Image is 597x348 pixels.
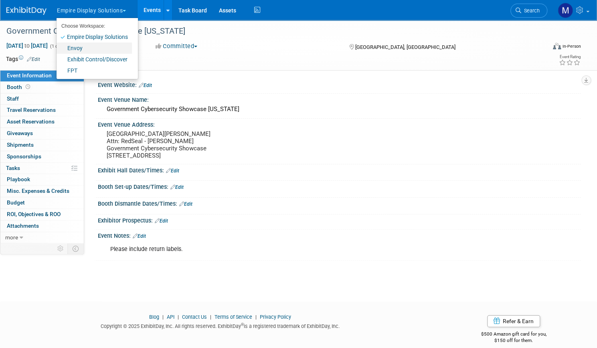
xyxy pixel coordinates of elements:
[208,314,213,320] span: |
[446,326,581,344] div: $500 Amazon gift card for you,
[182,314,207,320] a: Contact Us
[98,214,581,225] div: Exhibitor Prospectus:
[0,186,84,197] a: Misc. Expenses & Credits
[6,55,40,63] td: Tags
[7,118,55,125] span: Asset Reservations
[57,21,132,31] li: Choose Workspace:
[510,4,547,18] a: Search
[104,103,575,115] div: Government Cybersecurity Showcase [US_STATE]
[98,164,581,175] div: Exhibit Hall Dates/Times:
[149,314,159,320] a: Blog
[7,223,39,229] span: Attachments
[553,43,561,49] img: Format-Inperson.png
[98,198,581,208] div: Booth Dismantle Dates/Times:
[23,42,31,49] span: to
[260,314,291,320] a: Privacy Policy
[98,79,581,89] div: Event Website:
[27,57,40,62] a: Edit
[133,233,146,239] a: Edit
[160,314,166,320] span: |
[253,314,259,320] span: |
[521,8,540,14] span: Search
[5,234,18,241] span: more
[0,70,84,81] a: Event Information
[170,184,184,190] a: Edit
[7,211,61,217] span: ROI, Objectives & ROO
[487,315,540,327] a: Refer & Earn
[7,95,19,102] span: Staff
[355,44,455,50] span: [GEOGRAPHIC_DATA], [GEOGRAPHIC_DATA]
[7,153,41,160] span: Sponsorships
[0,82,84,93] a: Booth
[105,241,488,257] div: Please include return labels.
[241,322,244,327] sup: ®
[0,221,84,232] a: Attachments
[6,7,47,15] img: ExhibitDay
[98,119,581,129] div: Event Venue Address:
[179,201,192,207] a: Edit
[153,42,200,51] button: Committed
[98,181,581,191] div: Booth Set-up Dates/Times:
[6,165,20,171] span: Tasks
[0,209,84,220] a: ROI, Objectives & ROO
[167,314,174,320] a: API
[0,151,84,162] a: Sponsorships
[559,55,581,59] div: Event Rating
[7,176,30,182] span: Playbook
[215,314,252,320] a: Terms of Service
[24,84,32,90] span: Booth not reserved yet
[6,42,48,49] span: [DATE] [DATE]
[57,31,132,42] a: Empire Display Solutions
[7,130,33,136] span: Giveaways
[0,197,84,208] a: Budget
[57,42,132,54] a: Envoy
[7,72,52,79] span: Event Information
[139,83,152,88] a: Edit
[49,44,64,49] span: (1 day)
[446,337,581,344] div: $150 off for them.
[0,105,84,116] a: Travel Reservations
[0,232,84,243] a: more
[0,140,84,151] a: Shipments
[558,3,573,18] img: Matt h
[7,142,34,148] span: Shipments
[0,174,84,185] a: Playbook
[4,24,532,38] div: Government Cybersecurity Showcase [US_STATE]
[98,94,581,104] div: Event Venue Name:
[562,43,581,49] div: In-Person
[0,163,84,174] a: Tasks
[98,230,581,240] div: Event Notes:
[0,93,84,105] a: Staff
[0,128,84,139] a: Giveaways
[176,314,181,320] span: |
[6,321,434,330] div: Copyright © 2025 ExhibitDay, Inc. All rights reserved. ExhibitDay is a registered trademark of Ex...
[0,116,84,127] a: Asset Reservations
[495,42,581,54] div: Event Format
[166,168,179,174] a: Edit
[57,65,132,76] a: FPT
[107,130,290,159] pre: [GEOGRAPHIC_DATA][PERSON_NAME] Attn: RedSeal - [PERSON_NAME] Government Cybersecurity Showcase [S...
[7,199,25,206] span: Budget
[68,243,84,254] td: Toggle Event Tabs
[7,107,56,113] span: Travel Reservations
[7,188,69,194] span: Misc. Expenses & Credits
[7,84,32,90] span: Booth
[54,243,68,254] td: Personalize Event Tab Strip
[57,54,132,65] a: Exhibit Control/Discover
[155,218,168,224] a: Edit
